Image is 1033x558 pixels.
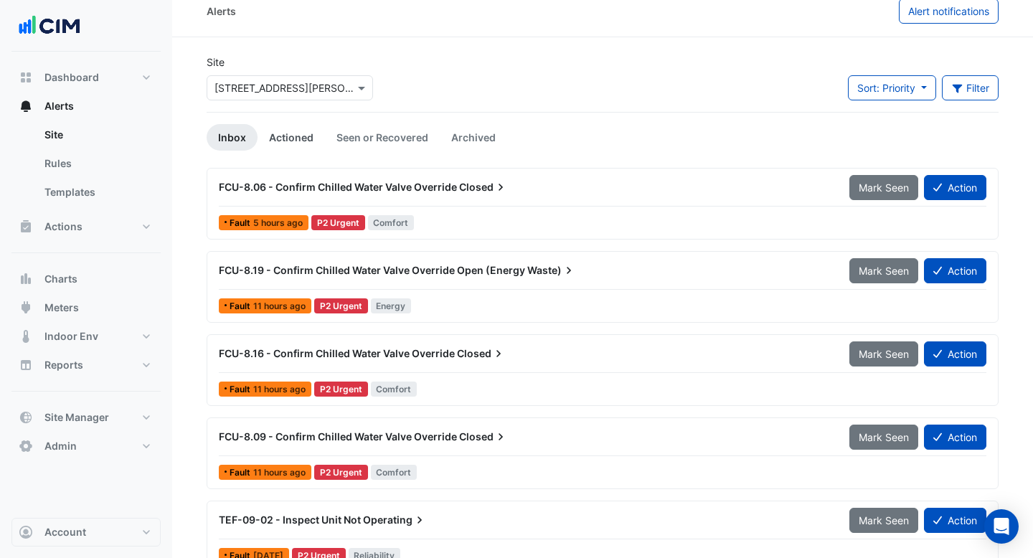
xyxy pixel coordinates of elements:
button: Actions [11,212,161,241]
button: Charts [11,265,161,293]
span: Alerts [44,99,74,113]
span: Meters [44,301,79,315]
div: Alerts [207,4,236,19]
button: Mark Seen [849,258,918,283]
div: P2 Urgent [314,382,368,397]
span: FCU-8.19 - Confirm Chilled Water Valve Override Open (Energy [219,264,525,276]
button: Action [924,508,986,533]
app-icon: Actions [19,219,33,234]
button: Mark Seen [849,175,918,200]
button: Action [924,258,986,283]
span: Mark Seen [859,181,909,194]
span: Mark Seen [859,265,909,277]
span: Mon 06-Oct-2025 07:15 BST [253,467,306,478]
button: Action [924,175,986,200]
button: Admin [11,432,161,460]
span: Closed [459,180,508,194]
a: Inbox [207,124,258,151]
span: Fault [230,219,253,227]
span: Comfort [368,215,415,230]
span: Energy [371,298,412,313]
button: Action [924,425,986,450]
span: TEF-09-02 - Inspect Unit Not [219,514,361,526]
div: P2 Urgent [314,298,368,313]
span: FCU-8.06 - Confirm Chilled Water Valve Override [219,181,457,193]
app-icon: Alerts [19,99,33,113]
div: Alerts [11,120,161,212]
button: Indoor Env [11,322,161,351]
app-icon: Meters [19,301,33,315]
a: Seen or Recovered [325,124,440,151]
span: Account [44,525,86,539]
span: Mon 06-Oct-2025 07:15 BST [253,384,306,394]
span: Comfort [371,465,418,480]
span: Mark Seen [859,514,909,526]
div: P2 Urgent [314,465,368,480]
span: Admin [44,439,77,453]
span: Actions [44,219,82,234]
button: Filter [942,75,999,100]
label: Site [207,55,225,70]
app-icon: Site Manager [19,410,33,425]
button: Action [924,341,986,367]
span: Mark Seen [859,348,909,360]
a: Site [33,120,161,149]
a: Rules [33,149,161,178]
span: Waste) [527,263,576,278]
span: Operating [363,513,427,527]
button: Dashboard [11,63,161,92]
span: Reports [44,358,83,372]
a: Archived [440,124,507,151]
button: Reports [11,351,161,379]
span: Fault [230,385,253,394]
app-icon: Admin [19,439,33,453]
app-icon: Dashboard [19,70,33,85]
div: P2 Urgent [311,215,365,230]
span: Mon 06-Oct-2025 08:00 BST [253,301,306,311]
span: Mon 06-Oct-2025 13:15 BST [253,217,303,228]
app-icon: Charts [19,272,33,286]
button: Mark Seen [849,425,918,450]
span: Alert notifications [908,5,989,17]
button: Alerts [11,92,161,120]
a: Actioned [258,124,325,151]
button: Mark Seen [849,341,918,367]
button: Account [11,518,161,547]
span: Dashboard [44,70,99,85]
button: Mark Seen [849,508,918,533]
span: FCU-8.09 - Confirm Chilled Water Valve Override [219,430,457,443]
span: Comfort [371,382,418,397]
span: Charts [44,272,77,286]
span: Closed [457,346,506,361]
img: Company Logo [17,11,82,40]
app-icon: Reports [19,358,33,372]
span: Closed [459,430,508,444]
span: Fault [230,302,253,311]
a: Templates [33,178,161,207]
span: Site Manager [44,410,109,425]
span: Mark Seen [859,431,909,443]
button: Meters [11,293,161,322]
button: Sort: Priority [848,75,936,100]
div: Open Intercom Messenger [984,509,1019,544]
app-icon: Indoor Env [19,329,33,344]
span: FCU-8.16 - Confirm Chilled Water Valve Override [219,347,455,359]
span: Indoor Env [44,329,98,344]
span: Fault [230,468,253,477]
span: Sort: Priority [857,82,915,94]
button: Site Manager [11,403,161,432]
